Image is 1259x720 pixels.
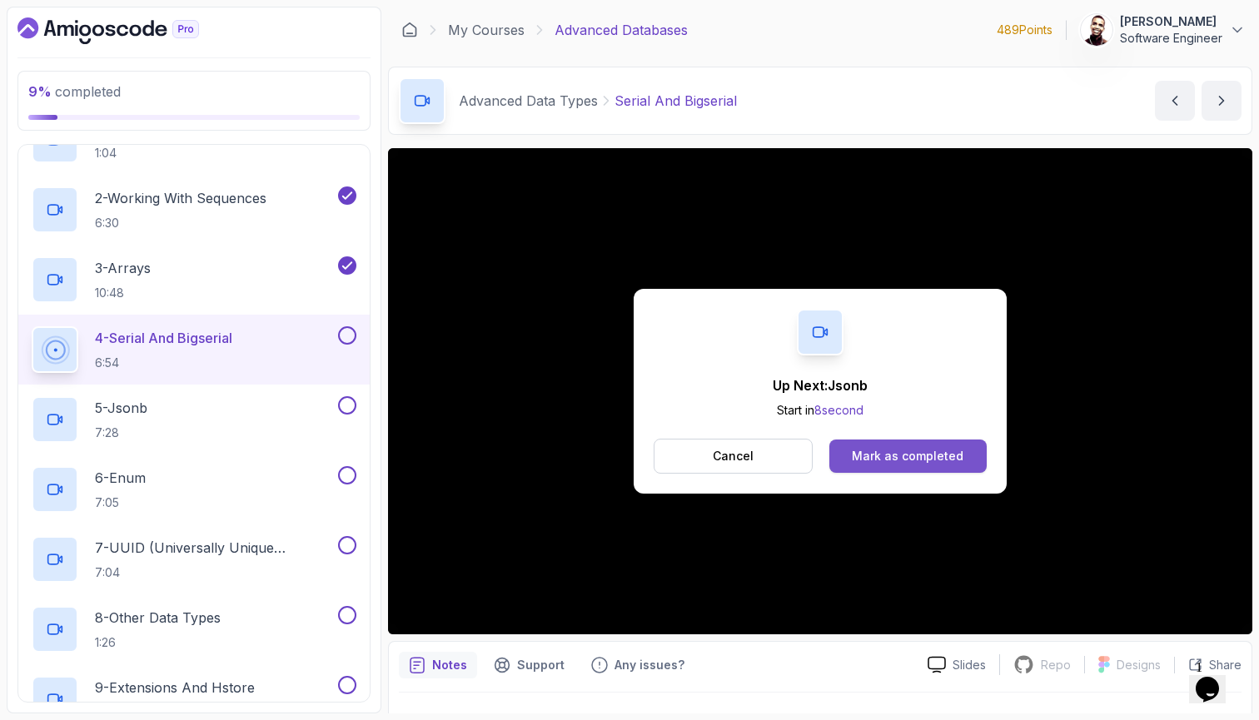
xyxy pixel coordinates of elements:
button: 2-Working With Sequences6:30 [32,186,356,233]
button: 5-Jsonb7:28 [32,396,356,443]
p: 489 Points [997,22,1052,38]
p: Cancel [713,448,754,464]
p: 4 - Serial And Bigserial [95,328,232,348]
p: 7 - UUID (Universally Unique Identifier) [95,538,335,558]
p: 3 - Arrays [95,258,151,278]
p: 1:26 [95,634,221,651]
p: 7:04 [95,564,335,581]
div: Mark as completed [852,448,963,464]
p: 8 - Other Data Types [95,608,221,628]
p: 2 - Working With Sequences [95,188,266,208]
p: Notes [432,657,467,673]
p: 1:04 [95,145,252,161]
img: user profile image [1081,14,1112,46]
p: Support [517,657,565,673]
button: Cancel [654,439,813,474]
p: Advanced Databases [555,20,688,40]
p: Any issues? [615,657,684,673]
button: notes button [399,652,477,678]
button: Share [1174,657,1242,673]
button: next content [1202,81,1242,121]
iframe: 4 - SERIAL and BIGSERIAL [388,148,1252,634]
a: Dashboard [401,22,418,38]
button: 6-Enum7:05 [32,466,356,513]
button: previous content [1155,81,1195,121]
a: Slides [914,656,999,673]
p: [PERSON_NAME] [1120,13,1222,30]
p: 6 - Enum [95,468,146,488]
p: 7:28 [95,425,147,441]
button: 7-UUID (Universally Unique Identifier)7:04 [32,536,356,583]
p: Designs [1117,657,1161,673]
button: 3-Arrays10:48 [32,256,356,303]
p: Serial And Bigserial [615,91,737,111]
button: user profile image[PERSON_NAME]Software Engineer [1080,13,1246,47]
span: 8 second [814,403,863,417]
p: 9 - Extensions And Hstore [95,678,255,698]
a: My Courses [448,20,525,40]
p: Software Engineer [1120,30,1222,47]
span: completed [28,83,121,100]
p: 6:30 [95,215,266,231]
a: Dashboard [17,17,237,44]
p: Up Next: Jsonb [773,375,868,395]
iframe: chat widget [1189,653,1242,703]
p: Slides [953,657,986,673]
button: 8-Other Data Types1:26 [32,606,356,653]
p: 7:05 [95,494,146,511]
button: 4-Serial And Bigserial6:54 [32,326,356,373]
p: Repo [1041,657,1071,673]
button: Feedback button [581,652,694,678]
p: 5 - Jsonb [95,398,147,418]
p: 10:48 [95,285,151,301]
button: Support button [484,652,575,678]
span: 9 % [28,83,52,100]
p: 6:54 [95,355,232,371]
button: Mark as completed [829,439,987,473]
p: Advanced Data Types [459,91,598,111]
p: Start in [773,402,868,419]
